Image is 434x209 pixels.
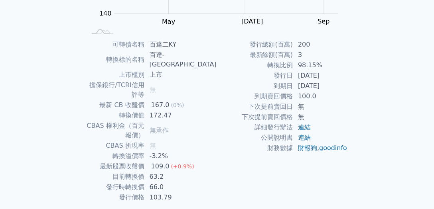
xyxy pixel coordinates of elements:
td: 下次提前賣回價格 [217,112,293,122]
tspan: Sep [318,18,330,25]
td: 擔保銀行/TCRI信用評等 [86,80,145,100]
td: 100.0 [293,91,348,102]
td: -3.2% [145,151,217,161]
td: 172.47 [145,110,217,121]
td: 可轉債名稱 [86,39,145,50]
td: 下次提前賣回日 [217,102,293,112]
td: 最新餘額(百萬) [217,50,293,60]
span: (0%) [171,102,184,108]
td: 到期日 [217,81,293,91]
a: 連結 [298,123,311,131]
td: CBAS 折現率 [86,141,145,151]
td: 發行價格 [86,192,145,203]
td: 上市 [145,70,217,80]
a: 連結 [298,134,311,141]
span: 無 [150,86,156,94]
td: 公開說明書 [217,133,293,143]
td: 無 [293,102,348,112]
td: 發行總額(百萬) [217,39,293,50]
td: 上市櫃別 [86,70,145,80]
td: 66.0 [145,182,217,192]
tspan: May [162,18,176,25]
td: 63.2 [145,172,217,182]
td: 到期賣回價格 [217,91,293,102]
tspan: 140 [99,10,112,18]
a: 財報狗 [298,144,317,152]
td: 200 [293,39,348,50]
td: 目前轉換價 [86,172,145,182]
span: (+0.9%) [171,163,194,170]
tspan: [DATE] [242,18,263,25]
div: 109.0 [150,162,171,171]
span: 無 [150,142,156,149]
td: 轉換溢價率 [86,151,145,161]
td: [DATE] [293,70,348,81]
span: 無承作 [150,127,169,134]
td: [DATE] [293,81,348,91]
td: 百達-[GEOGRAPHIC_DATA] [145,50,217,70]
td: 財務數據 [217,143,293,153]
td: 詳細發行辦法 [217,122,293,133]
td: 百達二KY [145,39,217,50]
td: , [293,143,348,153]
a: goodinfo [319,144,347,152]
td: 無 [293,112,348,122]
td: CBAS 權利金（百元報價） [86,121,145,141]
div: 167.0 [150,100,171,110]
td: 發行日 [217,70,293,81]
td: 轉換標的名稱 [86,50,145,70]
td: 最新股票收盤價 [86,161,145,172]
td: 103.79 [145,192,217,203]
td: 98.15% [293,60,348,70]
td: 3 [293,50,348,60]
td: 最新 CB 收盤價 [86,100,145,110]
td: 轉換價值 [86,110,145,121]
td: 轉換比例 [217,60,293,70]
td: 發行時轉換價 [86,182,145,192]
